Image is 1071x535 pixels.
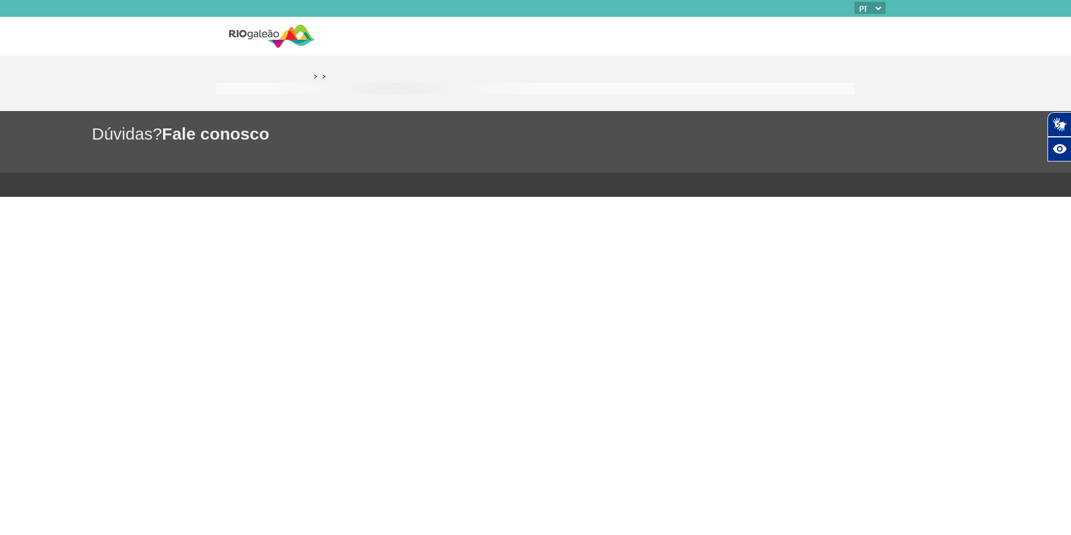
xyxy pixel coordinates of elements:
[162,124,269,143] span: Fale conosco
[1047,137,1071,162] button: Abrir recursos assistivos.
[1047,112,1071,137] button: Abrir tradutor de língua de sinais.
[1047,112,1071,162] div: Plugin de acessibilidade da Hand Talk.
[314,70,318,82] a: >
[92,122,1071,145] h1: Dúvidas?
[322,70,326,82] a: >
